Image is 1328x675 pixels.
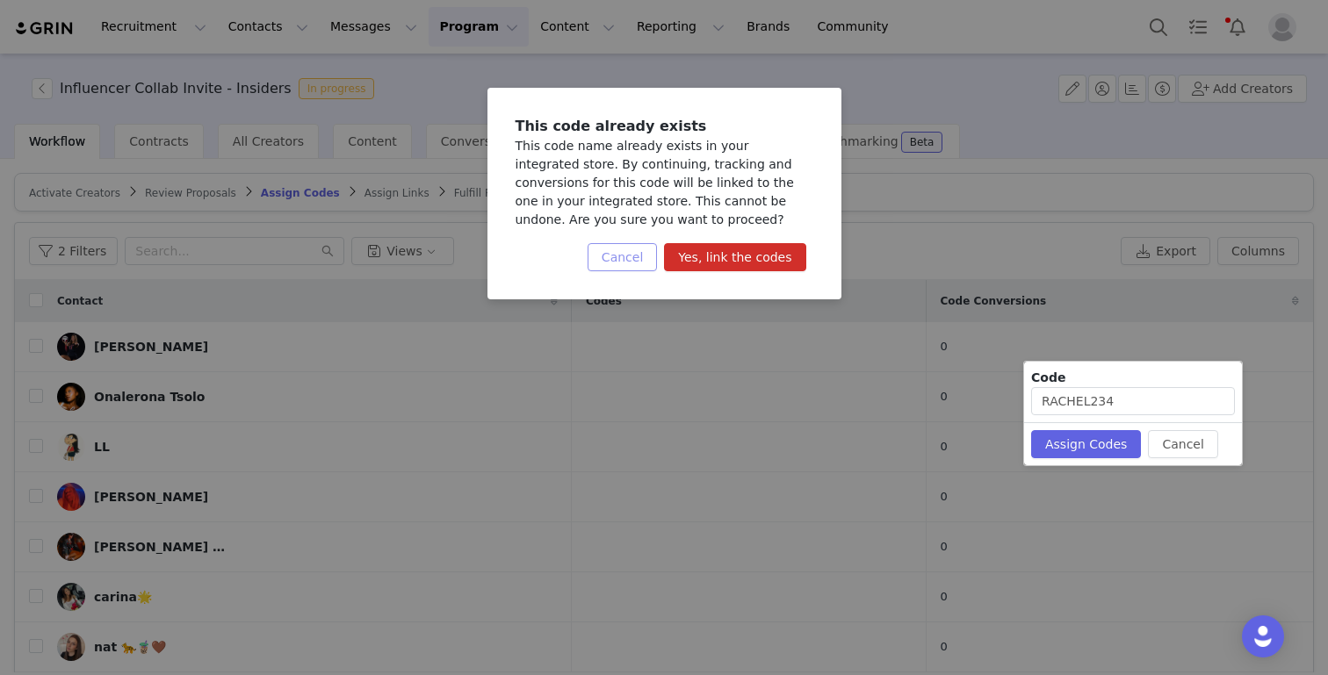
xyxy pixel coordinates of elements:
button: Cancel [1148,430,1217,458]
button: Yes, link the codes [664,243,805,271]
button: Assign Codes [1031,430,1141,458]
div: Open Intercom Messenger [1242,615,1284,657]
button: Cancel [588,243,657,271]
h3: This code already exists [516,116,813,137]
div: This code name already exists in your integrated store. By continuing, tracking and conversions f... [516,137,813,229]
span: Code [1031,370,1065,384]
